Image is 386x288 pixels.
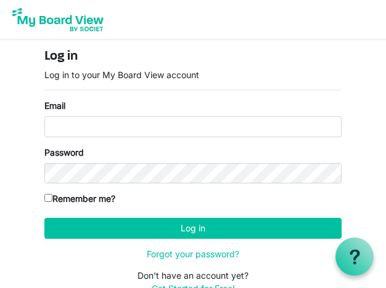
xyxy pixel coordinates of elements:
[44,192,115,205] label: Remember me?
[147,249,239,259] a: Forgot your password?
[44,194,52,202] input: Remember me?
[44,49,342,64] h4: Log in
[44,99,65,112] label: Email
[44,68,342,81] p: Log in to your My Board View account
[44,218,342,239] button: Log in
[9,4,107,35] img: My Board View Logo
[44,146,84,159] label: Password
